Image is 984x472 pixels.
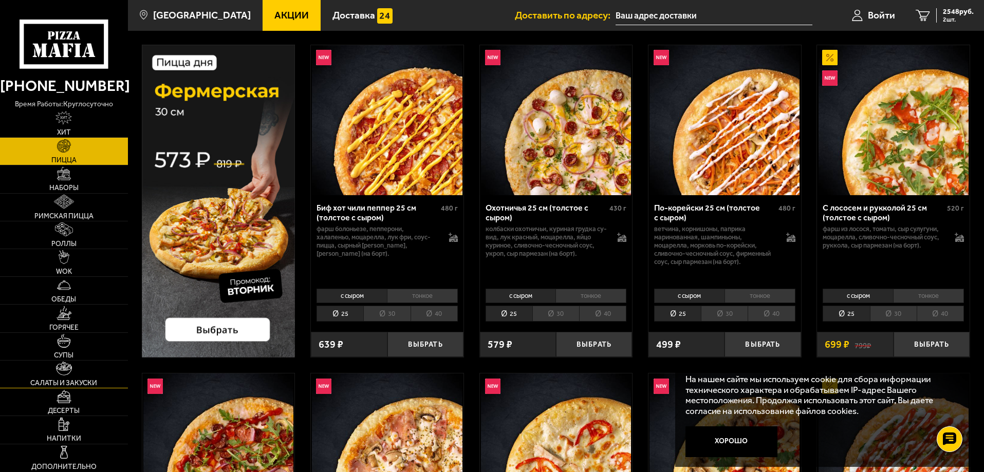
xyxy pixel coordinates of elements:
span: Десерты [48,407,80,414]
span: Доставить по адресу: [515,10,616,20]
input: Ваш адрес доставки [616,6,812,25]
img: С лососем и рукколой 25 см (толстое с сыром) [819,45,969,195]
span: Хит [57,129,71,136]
button: Выбрать [556,332,632,357]
img: По-корейски 25 см (толстое с сыром) [649,45,800,195]
span: WOK [56,268,72,275]
p: колбаски охотничьи, куриная грудка су-вид, лук красный, моцарелла, яйцо куриное, сливочно-чесночн... [486,225,607,258]
button: Выбрать [894,332,970,357]
div: С лососем и рукколой 25 см (толстое с сыром) [823,203,944,222]
img: Новинка [654,379,669,394]
span: Роллы [51,240,77,248]
span: 2 шт. [943,16,974,23]
li: 25 [486,306,532,322]
span: Наборы [49,184,79,192]
div: Биф хот чили пеппер 25 см (толстое с сыром) [317,203,438,222]
li: 40 [917,306,964,322]
li: 30 [363,306,410,322]
li: тонкое [387,289,458,303]
li: тонкое [893,289,964,303]
button: Выбрать [725,332,801,357]
p: фарш болоньезе, пепперони, халапеньо, моцарелла, лук фри, соус-пицца, сырный [PERSON_NAME], [PERS... [317,225,438,258]
a: НовинкаОхотничья 25 см (толстое с сыром) [480,45,633,195]
span: Войти [868,10,895,20]
span: Дополнительно [31,463,97,470]
li: с сыром [486,289,556,303]
span: 639 ₽ [319,339,343,350]
div: Охотничья 25 см (толстое с сыром) [486,203,607,222]
li: 30 [701,306,748,322]
span: 480 г [441,204,458,213]
span: 699 ₽ [825,339,849,350]
img: 15daf4d41897b9f0e9f617042186c801.svg [377,8,393,24]
img: Новинка [316,50,331,65]
a: НовинкаБиф хот чили пеппер 25 см (толстое с сыром) [311,45,463,195]
p: ветчина, корнишоны, паприка маринованная, шампиньоны, моцарелла, морковь по-корейски, сливочно-че... [654,225,776,266]
span: Римская пицца [34,213,94,220]
span: Доставка [332,10,375,20]
img: Акционный [822,50,838,65]
span: Пицца [51,157,77,164]
li: с сыром [317,289,387,303]
img: Новинка [822,70,838,86]
img: Новинка [316,379,331,394]
span: 480 г [778,204,795,213]
a: АкционныйНовинкаС лососем и рукколой 25 см (толстое с сыром) [817,45,970,195]
span: 2548 руб. [943,8,974,15]
li: 40 [579,306,626,322]
li: 25 [317,306,363,322]
li: 40 [411,306,458,322]
span: 579 ₽ [488,339,512,350]
button: Хорошо [685,426,778,457]
span: 430 г [609,204,626,213]
p: фарш из лосося, томаты, сыр сулугуни, моцарелла, сливочно-чесночный соус, руккола, сыр пармезан (... [823,225,944,250]
span: [GEOGRAPHIC_DATA] [153,10,251,20]
div: По-корейски 25 см (толстое с сыром) [654,203,776,222]
span: Салаты и закуски [30,380,97,387]
li: тонкое [555,289,626,303]
img: Новинка [147,379,163,394]
img: Новинка [485,379,500,394]
li: 25 [654,306,701,322]
img: Новинка [654,50,669,65]
span: Супы [54,352,73,359]
span: 520 г [947,204,964,213]
s: 799 ₽ [855,339,871,350]
li: 40 [748,306,795,322]
li: с сыром [823,289,893,303]
li: с сыром [654,289,725,303]
img: Охотничья 25 см (толстое с сыром) [481,45,631,195]
span: Напитки [47,435,81,442]
img: Новинка [485,50,500,65]
li: 30 [532,306,579,322]
span: Акции [274,10,309,20]
img: Биф хот чили пеппер 25 см (толстое с сыром) [312,45,462,195]
li: 30 [870,306,917,322]
p: На нашем сайте мы используем cookie для сбора информации технического характера и обрабатываем IP... [685,374,954,417]
a: НовинкаПо-корейски 25 см (толстое с сыром) [648,45,801,195]
span: Обеды [51,296,76,303]
span: Горячее [49,324,79,331]
span: 499 ₽ [656,339,681,350]
button: Выбрать [387,332,463,357]
li: тонкое [725,289,795,303]
li: 25 [823,306,869,322]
